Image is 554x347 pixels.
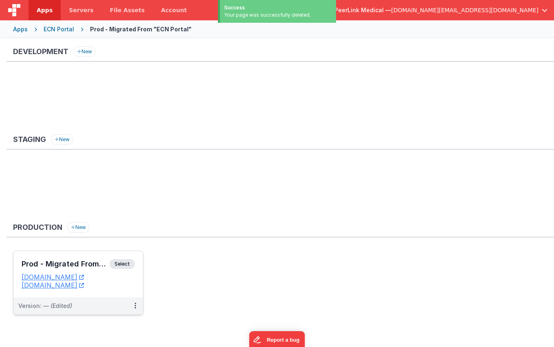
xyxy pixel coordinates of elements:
[90,25,191,33] div: Prod - Migrated From "ECN Portal"
[44,25,74,33] div: ECN Portal
[224,11,332,19] div: Your page was successfully deleted.
[51,134,73,145] button: New
[22,281,84,289] a: [DOMAIN_NAME]
[334,6,391,14] span: PeerLink Medical —
[334,6,547,14] button: PeerLink Medical — [DOMAIN_NAME][EMAIL_ADDRESS][DOMAIN_NAME]
[13,135,46,144] h3: Staging
[13,25,28,33] div: Apps
[51,302,72,309] span: (Edited)
[67,222,90,233] button: New
[13,48,68,56] h3: Development
[13,223,62,231] h3: Production
[69,6,93,14] span: Servers
[110,259,135,269] span: Select
[110,6,145,14] span: File Assets
[391,6,539,14] span: [DOMAIN_NAME][EMAIL_ADDRESS][DOMAIN_NAME]
[73,46,96,57] button: New
[224,4,332,11] div: Success
[22,260,110,268] h3: Prod - Migrated From "ECN Portal"
[37,6,53,14] span: Apps
[22,273,84,281] a: [DOMAIN_NAME]
[18,302,72,310] div: Version: —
